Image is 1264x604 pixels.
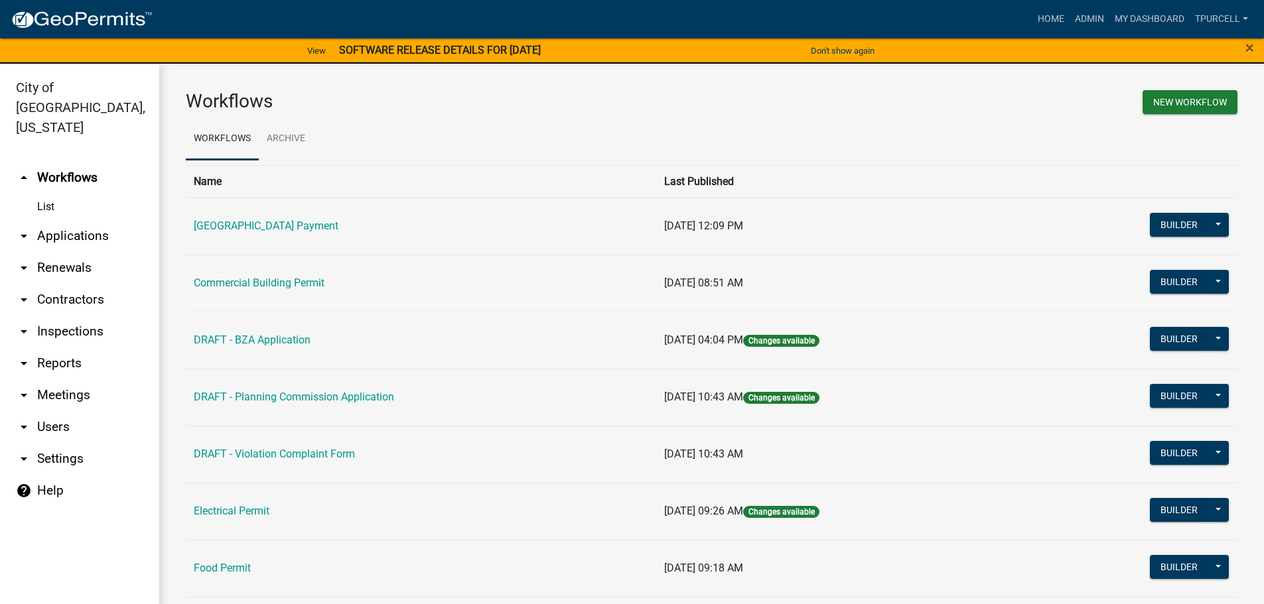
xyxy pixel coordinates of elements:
[302,40,331,62] a: View
[1143,90,1237,114] button: New Workflow
[664,391,743,403] span: [DATE] 10:43 AM
[743,335,819,347] span: Changes available
[664,219,743,232] span: [DATE] 12:09 PM
[194,448,355,460] a: DRAFT - Violation Complaint Form
[186,90,702,113] h3: Workflows
[16,170,32,186] i: arrow_drop_up
[1150,213,1208,237] button: Builder
[806,40,880,62] button: Don't show again
[186,165,656,198] th: Name
[1245,40,1254,56] button: Close
[339,44,541,56] strong: SOFTWARE RELEASE DETAILS FOR [DATE]
[664,448,743,460] span: [DATE] 10:43 AM
[664,276,743,289] span: [DATE] 08:51 AM
[1245,38,1254,57] span: ×
[194,505,269,517] a: Electrical Permit
[16,355,32,371] i: arrow_drop_down
[1150,384,1208,408] button: Builder
[664,505,743,517] span: [DATE] 09:26 AM
[16,483,32,499] i: help
[1109,7,1190,32] a: My Dashboard
[194,562,251,574] a: Food Permit
[16,228,32,244] i: arrow_drop_down
[1150,327,1208,351] button: Builder
[1150,498,1208,522] button: Builder
[16,324,32,339] i: arrow_drop_down
[16,260,32,276] i: arrow_drop_down
[1150,555,1208,579] button: Builder
[1070,7,1109,32] a: Admin
[194,333,311,346] a: DRAFT - BZA Application
[16,451,32,467] i: arrow_drop_down
[16,387,32,403] i: arrow_drop_down
[1190,7,1253,32] a: Tpurcell
[194,391,394,403] a: DRAFT - Planning Commission Application
[194,219,338,232] a: [GEOGRAPHIC_DATA] Payment
[194,276,324,289] a: Commercial Building Permit
[743,506,819,518] span: Changes available
[186,118,259,160] a: Workflows
[16,292,32,308] i: arrow_drop_down
[743,392,819,404] span: Changes available
[1150,270,1208,294] button: Builder
[664,562,743,574] span: [DATE] 09:18 AM
[16,419,32,435] i: arrow_drop_down
[656,165,1028,198] th: Last Published
[1032,7,1070,32] a: Home
[1150,441,1208,465] button: Builder
[259,118,313,160] a: Archive
[664,333,743,346] span: [DATE] 04:04 PM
